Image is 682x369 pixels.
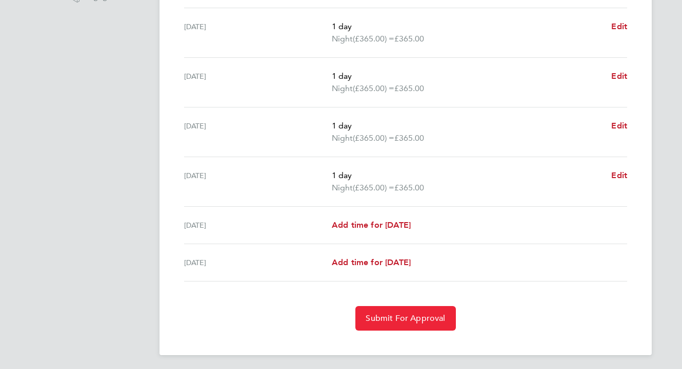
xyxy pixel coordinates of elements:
[184,219,332,231] div: [DATE]
[611,21,627,31] span: Edit
[332,120,603,132] p: 1 day
[184,256,332,269] div: [DATE]
[184,70,332,95] div: [DATE]
[394,34,424,44] span: £365.00
[394,183,424,192] span: £365.00
[353,34,394,44] span: (£365.00) =
[353,133,394,143] span: (£365.00) =
[611,170,627,180] span: Edit
[332,219,411,231] a: Add time for [DATE]
[611,71,627,81] span: Edit
[184,20,332,45] div: [DATE]
[332,220,411,230] span: Add time for [DATE]
[611,120,627,132] a: Edit
[332,82,353,95] span: Night
[366,313,445,323] span: Submit For Approval
[332,70,603,82] p: 1 day
[332,257,411,267] span: Add time for [DATE]
[332,132,353,144] span: Night
[353,83,394,93] span: (£365.00) =
[611,121,627,131] span: Edit
[332,182,353,194] span: Night
[184,169,332,194] div: [DATE]
[353,183,394,192] span: (£365.00) =
[394,133,424,143] span: £365.00
[332,169,603,182] p: 1 day
[332,256,411,269] a: Add time for [DATE]
[184,120,332,144] div: [DATE]
[611,169,627,182] a: Edit
[611,70,627,82] a: Edit
[611,20,627,33] a: Edit
[394,83,424,93] span: £365.00
[332,20,603,33] p: 1 day
[355,306,455,331] button: Submit For Approval
[332,33,353,45] span: Night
